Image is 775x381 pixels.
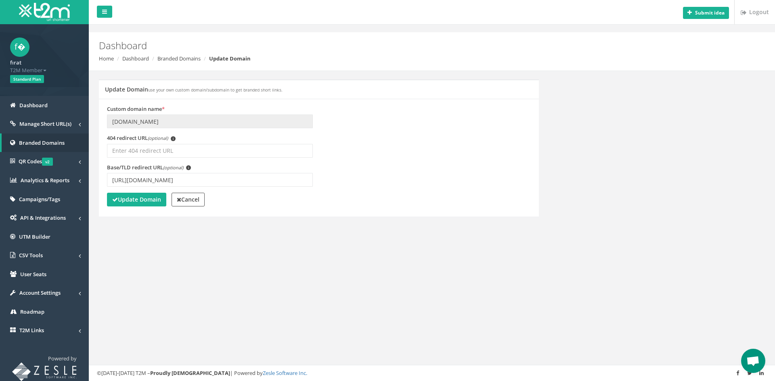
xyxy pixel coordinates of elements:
div: Open chat [741,349,765,373]
b: Submit idea [695,9,725,16]
span: Manage Short URL(s) [19,120,71,127]
a: Dashboard [122,55,149,62]
span: Standard Plan [10,75,44,83]
a: Branded Domains [157,55,201,62]
input: Enter domain name [107,115,313,128]
a: Zesle Software Inc. [263,369,307,377]
button: Update Domain [107,193,166,206]
span: CSV Tools [19,252,43,259]
span: QR Codes [19,158,53,165]
img: T2M [19,3,70,21]
em: (optional) [163,164,183,171]
h5: Update Domain [105,86,283,92]
span: Dashboard [19,102,48,109]
label: Custom domain name [107,105,165,113]
span: Powered by [48,355,77,362]
span: i [171,136,176,141]
input: Enter TLD redirect URL [107,173,313,187]
a: Cancel [172,193,205,206]
img: T2M URL Shortener powered by Zesle Software Inc. [12,362,77,381]
label: 404 redirect URL [107,134,176,142]
span: i [186,165,191,170]
span: Roadmap [20,308,44,315]
strong: Update Domain [112,196,161,203]
strong: Cancel [177,196,199,203]
span: Account Settings [19,289,61,296]
input: Enter 404 redirect URL [107,144,313,158]
small: use your own custom domain/subdomain to get branded short links. [148,87,283,93]
div: ©[DATE]-[DATE] T2M – | Powered by [97,369,767,377]
strong: Proudly [DEMOGRAPHIC_DATA] [150,369,230,377]
span: T2M Links [19,327,44,334]
button: Submit idea [683,7,729,19]
strong: fırat [10,59,21,66]
span: Branded Domains [19,139,65,146]
a: fırat T2M Member [10,57,79,74]
a: Home [99,55,114,62]
span: Campaigns/Tags [19,196,60,203]
span: T2M Member [10,67,79,74]
span: API & Integrations [20,214,66,221]
span: f� [10,37,29,57]
strong: Update Domain [209,55,251,62]
span: UTM Builder [19,233,50,240]
em: (optional) [148,135,168,141]
span: Analytics & Reports [21,177,69,184]
span: User Seats [20,271,46,278]
span: v2 [42,158,53,166]
label: Base/TLD redirect URL [107,164,191,171]
h2: Dashboard [99,40,652,51]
